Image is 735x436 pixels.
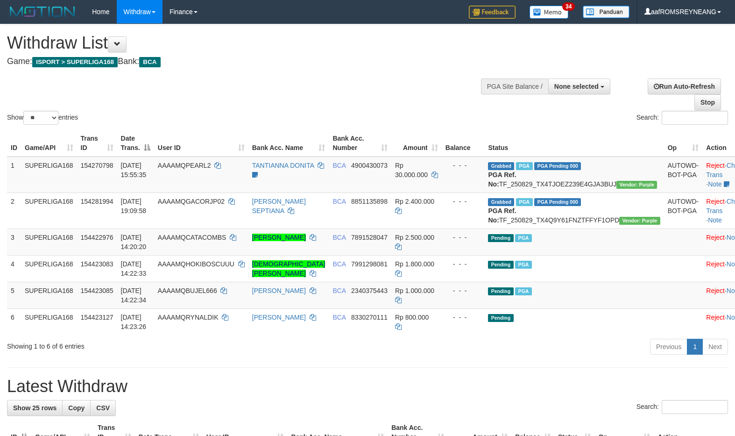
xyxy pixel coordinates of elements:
[7,338,299,351] div: Showing 1 to 6 of 6 entries
[7,34,481,52] h1: Withdraw List
[488,261,513,269] span: Pending
[662,400,728,414] input: Search:
[81,260,113,268] span: 154423083
[488,171,516,188] b: PGA Ref. No:
[395,260,434,268] span: Rp 1.800.000
[515,287,531,295] span: Marked by aafsoycanthlai
[351,162,388,169] span: Copy 4900430073 to clipboard
[484,157,664,193] td: TF_250829_TX4TJOEZ239E4GJA3BUJ
[332,314,346,321] span: BCA
[252,260,325,277] a: [DEMOGRAPHIC_DATA][PERSON_NAME]
[158,287,217,294] span: AAAAMQBUJEL666
[484,130,664,157] th: Status
[13,404,57,412] span: Show 25 rows
[488,287,513,295] span: Pending
[7,130,21,157] th: ID
[21,193,77,229] td: SUPERLIGA168
[21,229,77,255] td: SUPERLIGA168
[395,198,434,205] span: Rp 2.400.000
[7,400,63,416] a: Show 25 rows
[708,180,722,188] a: Note
[90,400,116,416] a: CSV
[81,287,113,294] span: 154423085
[248,130,329,157] th: Bank Acc. Name: activate to sort column ascending
[488,207,516,224] b: PGA Ref. No:
[121,314,147,330] span: [DATE] 14:23:26
[121,234,147,250] span: [DATE] 14:20:20
[530,6,569,19] img: Button%20Memo.svg
[81,314,113,321] span: 154423127
[662,111,728,125] input: Search:
[548,79,610,94] button: None selected
[329,130,391,157] th: Bank Acc. Number: activate to sort column ascending
[484,193,664,229] td: TF_250829_TX4Q9Y61FNZTFFYF1OPD
[648,79,721,94] a: Run Auto-Refresh
[332,162,346,169] span: BCA
[706,260,725,268] a: Reject
[158,314,219,321] span: AAAAMQRYNALDIK
[351,260,388,268] span: Copy 7991298081 to clipboard
[7,5,78,19] img: MOTION_logo.png
[554,83,599,90] span: None selected
[81,198,113,205] span: 154281994
[442,130,485,157] th: Balance
[77,130,117,157] th: Trans ID: activate to sort column ascending
[664,130,703,157] th: Op: activate to sort column ascending
[21,130,77,157] th: Game/API: activate to sort column ascending
[488,314,513,322] span: Pending
[351,234,388,241] span: Copy 7891528047 to clipboard
[121,162,147,179] span: [DATE] 15:55:35
[481,79,548,94] div: PGA Site Balance /
[516,198,532,206] span: Marked by aafnonsreyleab
[706,162,725,169] a: Reject
[706,287,725,294] a: Reject
[534,162,581,170] span: PGA Pending
[121,198,147,214] span: [DATE] 19:09:58
[636,400,728,414] label: Search:
[445,313,481,322] div: - - -
[445,286,481,295] div: - - -
[694,94,721,110] a: Stop
[332,260,346,268] span: BCA
[252,287,306,294] a: [PERSON_NAME]
[687,339,703,355] a: 1
[488,162,514,170] span: Grabbed
[395,314,429,321] span: Rp 800.000
[121,260,147,277] span: [DATE] 14:22:33
[7,377,728,396] h1: Latest Withdraw
[158,162,211,169] span: AAAAMQPEARL2
[7,255,21,282] td: 4
[706,234,725,241] a: Reject
[445,233,481,242] div: - - -
[469,6,516,19] img: Feedback.jpg
[445,259,481,269] div: - - -
[7,157,21,193] td: 1
[351,198,388,205] span: Copy 8851135898 to clipboard
[488,198,514,206] span: Grabbed
[21,157,77,193] td: SUPERLIGA168
[391,130,442,157] th: Amount: activate to sort column ascending
[351,314,388,321] span: Copy 8330270111 to clipboard
[636,111,728,125] label: Search:
[158,234,226,241] span: AAAAMQCATACOMBS
[534,198,581,206] span: PGA Pending
[562,2,575,11] span: 34
[121,287,147,304] span: [DATE] 14:22:34
[395,234,434,241] span: Rp 2.500.000
[351,287,388,294] span: Copy 2340375443 to clipboard
[7,229,21,255] td: 3
[21,308,77,335] td: SUPERLIGA168
[515,261,531,269] span: Marked by aafsoycanthlai
[395,287,434,294] span: Rp 1.000.000
[395,162,428,179] span: Rp 30.000.000
[21,282,77,308] td: SUPERLIGA168
[154,130,248,157] th: User ID: activate to sort column ascending
[252,198,306,214] a: [PERSON_NAME] SEPTIANA
[7,57,481,66] h4: Game: Bank:
[23,111,58,125] select: Showentries
[7,111,78,125] label: Show entries
[664,157,703,193] td: AUTOWD-BOT-PGA
[488,234,513,242] span: Pending
[158,198,225,205] span: AAAAMQGACORJP02
[21,255,77,282] td: SUPERLIGA168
